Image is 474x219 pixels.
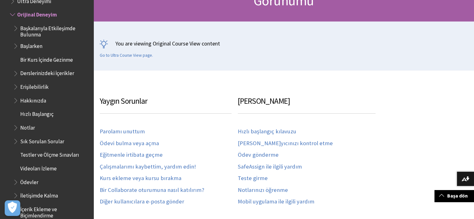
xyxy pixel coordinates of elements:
p: You are viewing Original Course View content [100,40,468,47]
button: Açık Tercihler [5,200,20,216]
a: Diğer kullanıcılara e-posta gönder [100,198,184,205]
h3: Yaygın Sorunlar [100,95,232,114]
a: Go to Ultra Course View page. [100,53,153,58]
span: Erişilebilirlik [20,82,49,90]
a: Çalışmalarımı kaybettim, yardım edin! [100,163,196,170]
span: Orijinal Deneyim [17,9,57,18]
a: Parolamı unuttum [100,128,145,135]
span: Derslerinizdeki İçerikler [20,68,74,77]
a: Ödevi bulma veya açma [100,140,159,147]
span: Testler ve Ölçme Sınavları [20,150,79,158]
a: [PERSON_NAME]yıcınızı kontrol etme [238,140,333,147]
span: Hızlı Başlangıç [20,109,54,117]
a: Bir Collaborate oturumuna nasıl katılırım? [100,187,204,194]
a: Eğitmenle irtibata geçme [100,151,163,159]
span: İletişimde Kalma [20,190,58,199]
a: Ödev gönderme [238,151,279,159]
span: Hakkınızda [20,95,46,104]
span: Videoları İzleme [20,163,57,172]
a: Notlarınızı öğrenme [238,187,288,194]
span: Ödevler [20,177,38,185]
span: Bir Kurs İçinde Gezinme [20,55,73,63]
a: Mobil uygulama ile ilgili yardım [238,198,314,205]
span: Notlar [20,122,35,131]
a: Hızlı başlangıç kılavuzu [238,128,296,135]
span: Sık Sorulan Sorular [20,136,64,145]
span: Başkalarıyla Etkileşimde Bulunma [20,23,89,38]
a: SafeAssign ile ilgili yardım [238,163,302,170]
span: Başlarken [20,41,42,49]
h3: [PERSON_NAME] [238,95,376,114]
span: İçerik Ekleme ve Biçimlendirme [20,204,89,219]
a: Teste girme [238,175,268,182]
a: Başa dön [434,190,474,202]
a: Kurs ekleme veya kursu bırakma [100,175,181,182]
